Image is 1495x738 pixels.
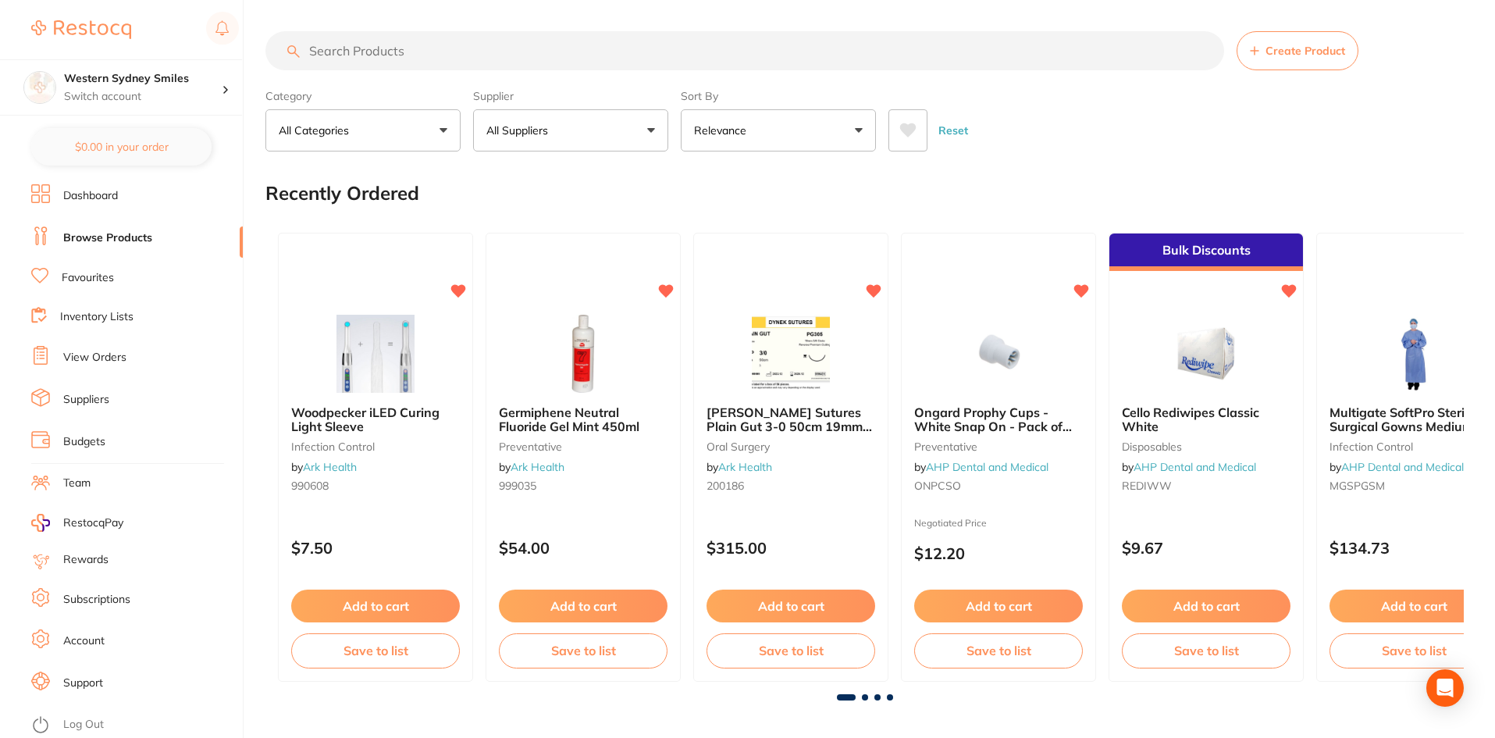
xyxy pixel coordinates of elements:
button: Save to list [914,633,1083,668]
button: Add to cart [707,590,875,622]
img: Cello Rediwipes Classic White [1155,315,1257,393]
button: Add to cart [914,590,1083,622]
h2: Recently Ordered [265,183,419,205]
p: Switch account [64,89,222,105]
span: Create Product [1265,45,1345,57]
h4: Western Sydney Smiles [64,71,222,87]
button: Create Product [1237,31,1358,70]
button: Save to list [1122,633,1290,668]
button: Add to cart [499,590,667,622]
button: All Categories [265,109,461,152]
a: Suppliers [63,392,109,408]
img: Multigate SoftPro Sterile Surgical Gowns Medium - Carton of 20 [1363,315,1465,393]
small: 990608 [291,480,460,492]
a: Inventory Lists [60,309,133,325]
a: Dashboard [63,188,118,204]
img: Ongard Prophy Cups - White Snap On - Pack of 144 [948,315,1049,393]
a: Account [63,633,105,649]
small: ONPCSO [914,480,1083,492]
a: View Orders [63,350,126,365]
button: Save to list [291,633,460,668]
a: RestocqPay [31,514,123,532]
input: Search Products [265,31,1224,70]
b: Cello Rediwipes Classic White [1122,405,1290,434]
p: $9.67 [1122,539,1290,557]
span: by [914,460,1048,474]
a: Favourites [62,270,114,286]
b: Woodpecker iLED Curing Light Sleeve [291,405,460,434]
button: Reset [934,109,973,152]
a: Support [63,676,103,691]
small: REDIWW [1122,480,1290,492]
a: Subscriptions [63,592,130,608]
label: Sort By [681,89,876,103]
a: AHP Dental and Medical [1134,460,1256,474]
a: Team [63,476,91,491]
span: by [1329,460,1464,474]
a: Budgets [63,434,105,450]
button: $0.00 in your order [31,128,212,166]
small: infection control [291,440,460,453]
label: Supplier [473,89,668,103]
small: preventative [499,440,667,453]
a: Rewards [63,552,109,568]
img: Western Sydney Smiles [24,72,55,103]
b: Dynek Sutures Plain Gut 3-0 50cm 19mm 3/8 Circle R/C-P (PG305) - BX36 [707,405,875,434]
button: Add to cart [291,590,460,622]
small: Negotiated Price [914,518,1083,529]
p: $54.00 [499,539,667,557]
b: Ongard Prophy Cups - White Snap On - Pack of 144 [914,405,1083,434]
button: All Suppliers [473,109,668,152]
span: by [291,460,357,474]
a: Log Out [63,717,104,733]
a: Browse Products [63,230,152,246]
img: Germiphene Neutral Fluoride Gel Mint 450ml [532,315,634,393]
a: Ark Health [718,460,772,474]
small: oral surgery [707,440,875,453]
a: Restocq Logo [31,12,131,48]
small: preventative [914,440,1083,453]
small: 200186 [707,480,875,492]
p: All Suppliers [486,123,554,138]
p: Relevance [694,123,753,138]
div: Bulk Discounts [1109,234,1303,271]
p: $7.50 [291,539,460,557]
small: 999035 [499,480,667,492]
img: Restocq Logo [31,20,131,39]
p: $315.00 [707,539,875,557]
button: Save to list [707,633,875,668]
span: RestocqPay [63,515,123,531]
p: All Categories [279,123,355,138]
a: Ark Health [511,460,564,474]
button: Relevance [681,109,876,152]
small: disposables [1122,440,1290,453]
img: Dynek Sutures Plain Gut 3-0 50cm 19mm 3/8 Circle R/C-P (PG305) - BX36 [740,315,842,393]
span: by [1122,460,1256,474]
div: Open Intercom Messenger [1426,669,1464,707]
label: Category [265,89,461,103]
span: by [499,460,564,474]
button: Save to list [499,633,667,668]
a: Ark Health [303,460,357,474]
button: Add to cart [1122,590,1290,622]
a: AHP Dental and Medical [926,460,1048,474]
img: RestocqPay [31,514,50,532]
img: Woodpecker iLED Curing Light Sleeve [325,315,426,393]
b: Germiphene Neutral Fluoride Gel Mint 450ml [499,405,667,434]
button: Log Out [31,713,238,738]
a: AHP Dental and Medical [1341,460,1464,474]
span: by [707,460,772,474]
p: $12.20 [914,544,1083,562]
